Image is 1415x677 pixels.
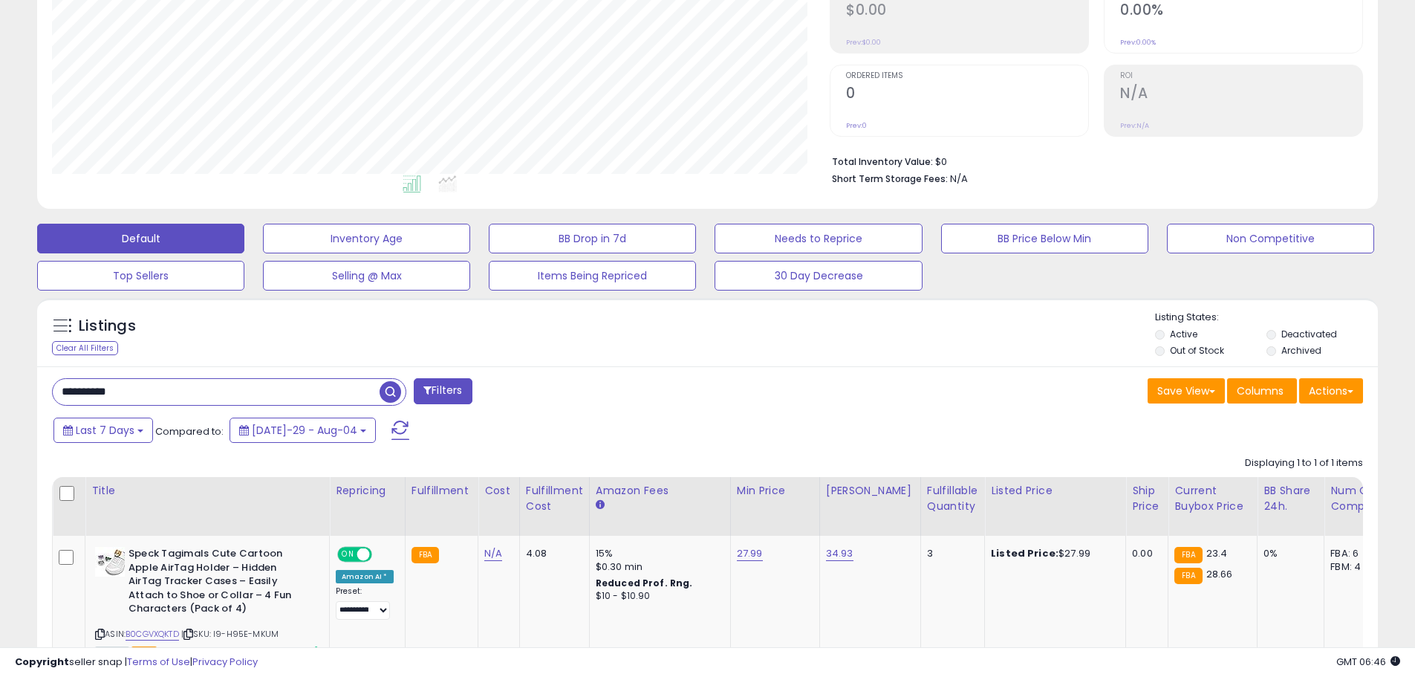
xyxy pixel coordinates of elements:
[1263,547,1312,560] div: 0%
[832,152,1352,169] li: $0
[846,85,1088,105] h2: 0
[126,628,179,641] a: B0CGVXQKTD
[52,341,118,355] div: Clear All Filters
[192,655,258,669] a: Privacy Policy
[263,224,470,253] button: Inventory Age
[76,423,134,438] span: Last 7 Days
[1120,1,1362,22] h2: 0.00%
[489,261,696,291] button: Items Being Repriced
[1227,378,1297,404] button: Columns
[127,655,190,669] a: Terms of Use
[1155,311,1378,325] p: Listing States:
[489,224,696,253] button: BB Drop in 7d
[1330,560,1379,574] div: FBM: 4
[846,72,1088,80] span: Ordered Items
[1132,547,1157,560] div: 0.00
[927,483,978,514] div: Fulfillable Quantity
[37,261,244,291] button: Top Sellers
[832,155,933,168] b: Total Inventory Value:
[1167,224,1374,253] button: Non Competitive
[484,546,502,561] a: N/A
[1263,483,1318,514] div: BB Share 24h.
[263,261,470,291] button: Selling @ Max
[1281,328,1337,340] label: Deactivated
[991,483,1119,499] div: Listed Price
[1120,121,1149,130] small: Prev: N/A
[252,423,357,438] span: [DATE]-29 - Aug-04
[596,590,719,603] div: $10 - $10.90
[737,483,813,499] div: Min Price
[129,547,309,620] b: Speck Tagimals Cute Cartoon Apple AirTag Holder – Hidden AirTag Tracker Cases – Easily Attach to ...
[1148,378,1225,404] button: Save View
[336,483,399,499] div: Repricing
[941,224,1148,253] button: BB Price Below Min
[596,560,719,574] div: $0.30 min
[15,655,69,669] strong: Copyright
[1245,456,1363,470] div: Displaying 1 to 1 of 1 items
[596,499,605,512] small: Amazon Fees.
[1170,344,1224,357] label: Out of Stock
[1132,483,1162,514] div: Ship Price
[484,483,513,499] div: Cost
[1299,378,1363,404] button: Actions
[826,546,853,561] a: 34.93
[412,547,439,563] small: FBA
[15,655,258,670] div: seller snap | |
[927,547,973,560] div: 3
[1120,72,1362,80] span: ROI
[991,546,1058,560] b: Listed Price:
[846,1,1088,22] h2: $0.00
[131,647,157,659] span: FBA
[181,628,279,640] span: | SKU: I9-H95E-MKUM
[155,424,224,438] span: Compared to:
[715,224,922,253] button: Needs to Reprice
[526,483,583,514] div: Fulfillment Cost
[1120,38,1156,47] small: Prev: 0.00%
[596,577,693,589] b: Reduced Prof. Rng.
[95,547,125,577] img: 41lp8yDZaBL._SL40_.jpg
[339,548,357,561] span: ON
[95,647,129,659] span: All listings currently available for purchase on Amazon
[1336,655,1400,669] span: 2025-08-12 06:46 GMT
[846,121,867,130] small: Prev: 0
[826,483,914,499] div: [PERSON_NAME]
[991,547,1114,560] div: $27.99
[526,547,578,560] div: 4.08
[1281,344,1321,357] label: Archived
[336,586,394,620] div: Preset:
[950,172,968,186] span: N/A
[1170,328,1197,340] label: Active
[412,483,472,499] div: Fulfillment
[1237,383,1284,398] span: Columns
[230,418,376,443] button: [DATE]-29 - Aug-04
[1330,547,1379,560] div: FBA: 6
[832,172,948,185] b: Short Term Storage Fees:
[1206,567,1233,581] span: 28.66
[414,378,472,404] button: Filters
[1174,547,1202,563] small: FBA
[596,547,719,560] div: 15%
[53,418,153,443] button: Last 7 Days
[1120,85,1362,105] h2: N/A
[1174,483,1251,514] div: Current Buybox Price
[37,224,244,253] button: Default
[1206,546,1228,560] span: 23.4
[596,483,724,499] div: Amazon Fees
[370,548,394,561] span: OFF
[715,261,922,291] button: 30 Day Decrease
[1330,483,1385,514] div: Num of Comp.
[91,483,323,499] div: Title
[846,38,881,47] small: Prev: $0.00
[79,316,136,337] h5: Listings
[336,570,394,583] div: Amazon AI *
[1174,568,1202,584] small: FBA
[737,546,763,561] a: 27.99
